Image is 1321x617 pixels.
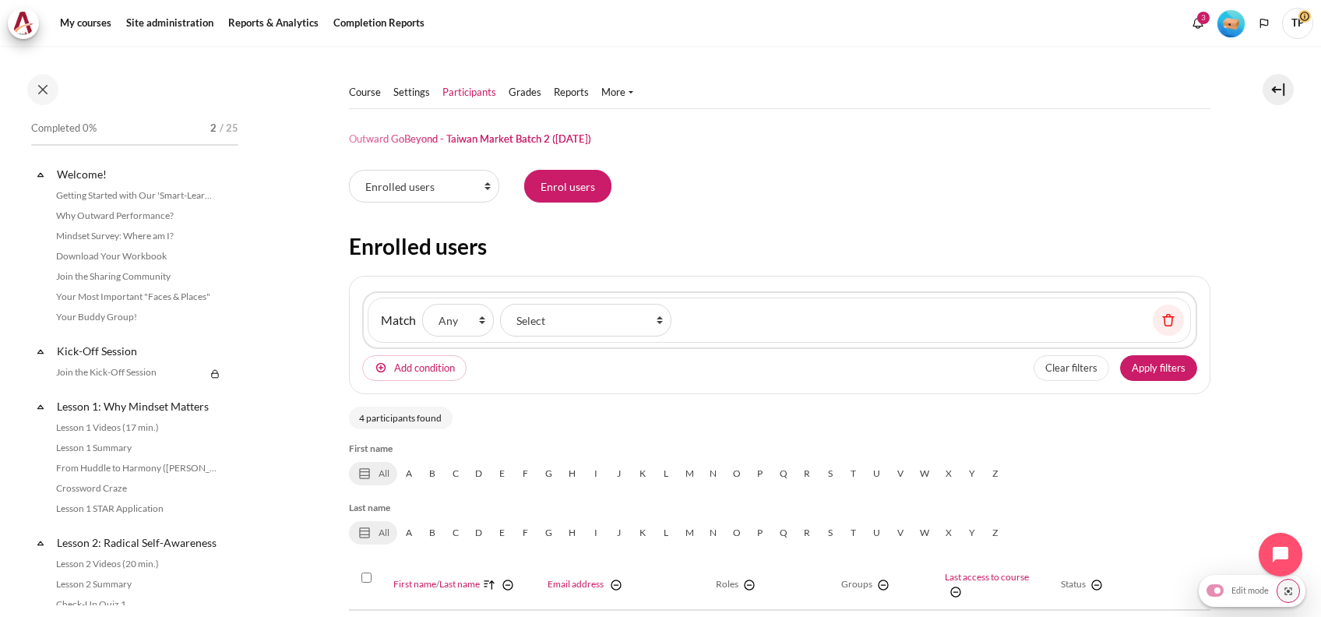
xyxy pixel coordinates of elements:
[500,577,516,593] img: switch_minus
[1197,12,1210,24] div: 3
[554,85,589,100] a: Reports
[631,521,654,545] a: K
[584,521,608,545] a: I
[51,439,221,457] a: Lesson 1 Summary
[937,462,960,485] a: X
[444,521,467,545] a: C
[889,521,912,545] a: V
[948,584,963,600] img: switch_minus
[1282,8,1313,39] span: TP
[1034,355,1109,382] button: Clear filters
[1089,577,1104,593] img: switch_minus
[749,521,772,545] a: P
[742,577,757,593] img: switch_minus
[497,577,516,593] a: Hide Full name
[832,560,935,610] th: Groups
[601,85,633,100] a: More
[51,186,221,205] a: Getting Started with Our 'Smart-Learning' Platform
[220,121,238,136] span: / 25
[210,121,217,136] span: 2
[537,521,561,545] a: G
[51,308,221,326] a: Your Buddy Group!
[702,521,725,545] a: N
[795,521,819,545] a: R
[945,571,1029,583] a: Last access to course
[608,521,631,545] a: J
[561,462,584,485] a: H
[842,462,865,485] a: T
[1086,577,1104,593] a: Hide Status
[491,462,514,485] a: E
[51,459,221,478] a: From Huddle to Harmony ([PERSON_NAME]'s Story)
[875,577,891,593] img: switch_minus
[55,340,221,361] a: Kick-Off Session
[394,361,455,376] span: Add condition
[608,577,624,593] img: switch_minus
[442,85,496,100] a: Participants
[1211,9,1251,37] a: Level #1
[491,521,514,545] a: E
[945,584,963,600] a: Hide Last access to course
[51,206,221,225] a: Why Outward Performance?
[8,8,47,39] a: Architeck Architeck
[31,118,238,161] a: Completed 0% 2 / 25
[1217,9,1245,37] div: Level #1
[1186,12,1210,35] div: Show notification window with 3 new notifications
[51,267,221,286] a: Join the Sharing Community
[608,462,631,485] a: J
[960,462,984,485] a: Y
[514,521,537,545] a: F
[55,164,221,185] a: Welcome!
[51,499,221,518] a: Lesson 1 STAR Application
[865,462,889,485] a: U
[381,311,416,330] label: Match
[654,521,678,545] a: L
[749,462,772,485] a: P
[362,355,467,382] button: Add condition
[33,535,48,551] span: Collapse
[439,578,480,590] a: Last name
[397,462,421,485] a: A
[481,577,497,593] img: Ascending
[725,462,749,485] a: O
[444,462,467,485] a: C
[984,521,1007,545] a: Z
[524,170,611,203] input: Enrol users
[349,132,591,146] h1: Outward GoBeyond - Taiwan Market Batch 2 ([DATE])
[349,442,1210,456] h5: First name
[349,521,397,545] a: All
[349,462,397,485] a: All
[349,85,381,100] a: Course
[1120,355,1197,382] button: Apply filters
[872,577,891,593] a: Hide Groups
[1052,560,1210,610] th: Status
[51,247,221,266] a: Download Your Workbook
[631,462,654,485] a: K
[509,85,541,100] a: Grades
[842,521,865,545] a: T
[706,560,832,610] th: Roles
[33,344,48,359] span: Collapse
[548,578,604,590] a: Email address
[1252,12,1276,35] button: Languages
[31,121,97,136] span: Completed 0%
[678,462,702,485] a: M
[51,595,221,614] a: Check-Up Quiz 1
[121,8,219,39] a: Site administration
[537,462,561,485] a: G
[393,85,430,100] a: Settings
[795,462,819,485] a: R
[819,462,842,485] a: S
[33,399,48,414] span: Collapse
[937,521,960,545] a: X
[51,227,221,245] a: Mindset Survey: Where am I?
[51,363,206,382] a: Join the Kick-Off Session
[55,8,117,39] a: My courses
[384,560,539,610] th: /
[605,577,624,593] a: Hide Email address
[1217,10,1245,37] img: Level #1
[984,462,1007,485] a: Z
[865,521,889,545] a: U
[772,521,795,545] a: Q
[421,521,444,545] a: B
